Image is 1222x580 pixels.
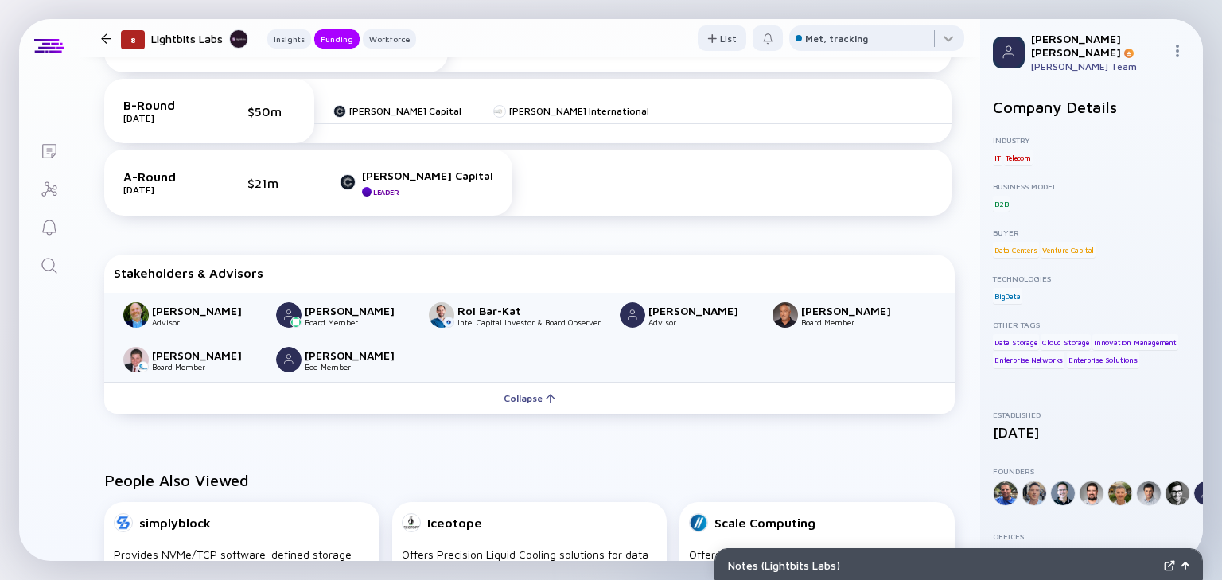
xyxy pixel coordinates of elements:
[363,29,416,49] button: Workforce
[993,334,1039,350] div: Data Storage
[993,531,1190,541] div: Offices
[1031,60,1165,72] div: [PERSON_NAME] Team
[1041,242,1096,258] div: Venture Capital
[314,29,360,49] button: Funding
[993,181,1190,191] div: Business Model
[333,105,461,117] a: [PERSON_NAME] Capital
[151,29,248,49] div: Lightbits Labs
[805,33,868,45] div: Met, tracking
[429,302,454,328] img: Roi Bar-Kat picture
[993,466,1190,476] div: Founders
[993,320,1190,329] div: Other Tags
[993,228,1190,237] div: Buyer
[19,207,79,245] a: Reminders
[993,135,1190,145] div: Industry
[152,304,257,317] div: [PERSON_NAME]
[493,105,649,117] a: [PERSON_NAME] International
[801,317,906,327] div: Board Member
[276,347,302,372] img: Kobi Ben-Zvi picture
[1004,150,1033,165] div: Telecom
[1041,334,1090,350] div: Cloud Storage
[993,274,1190,283] div: Technologies
[247,104,295,119] div: $50m
[1092,334,1178,350] div: Innovation Management
[340,169,493,197] a: [PERSON_NAME] CapitalLeader
[276,302,302,328] img: Philippe Schwartz picture
[305,362,410,372] div: Bod Member
[993,150,1002,165] div: IT
[305,304,410,317] div: [PERSON_NAME]
[139,516,211,530] div: simplyblock
[19,130,79,169] a: Lists
[1164,560,1175,571] img: Expand Notes
[123,184,203,196] div: [DATE]
[121,30,145,49] div: 8
[373,188,399,197] div: Leader
[620,302,645,328] img: Valerie Knafo picture
[362,169,493,182] div: [PERSON_NAME] Capital
[267,29,311,49] button: Insights
[993,242,1039,258] div: Data Centers
[773,302,798,328] img: Shai Schiller picture
[993,37,1025,68] img: Profile Picture
[728,559,1158,572] div: Notes ( Lightbits Labs )
[267,31,311,47] div: Insights
[305,348,410,362] div: [PERSON_NAME]
[457,304,562,317] div: Roi Bar-Kat
[509,105,649,117] div: [PERSON_NAME] International
[152,317,257,327] div: Advisor
[698,25,746,51] button: List
[247,176,295,190] div: $21m
[314,31,360,47] div: Funding
[993,424,1190,441] div: [DATE]
[714,516,815,530] div: Scale Computing
[427,516,482,530] div: Iceotope
[1064,547,1092,561] div: Israel
[123,112,203,124] div: [DATE]
[114,266,945,280] div: Stakeholders & Advisors
[993,288,1022,304] div: BigData
[1067,352,1139,368] div: Enterprise Solutions
[104,471,955,489] h2: People Also Viewed
[457,317,601,327] div: Intel Capital Investor & Board Observer
[305,317,410,327] div: Board Member
[363,31,416,47] div: Workforce
[1171,45,1184,57] img: Menu
[993,196,1010,212] div: B2B
[123,347,149,372] img: Eli Novershtern picture
[19,169,79,207] a: Investor Map
[993,352,1064,368] div: Enterprise Networks
[152,362,257,372] div: Board Member
[801,304,906,317] div: [PERSON_NAME]
[648,317,753,327] div: Advisor
[1031,32,1165,59] div: [PERSON_NAME] [PERSON_NAME]
[152,348,257,362] div: [PERSON_NAME]
[123,98,203,112] div: B-Round
[19,245,79,283] a: Search
[349,105,461,117] div: [PERSON_NAME] Capital
[1007,547,1061,561] div: Kfar Saba ,
[123,169,203,184] div: A-Round
[494,386,565,411] div: Collapse
[698,26,746,51] div: List
[1181,562,1189,570] img: Open Notes
[104,382,955,414] button: Collapse
[648,304,753,317] div: [PERSON_NAME]
[993,98,1190,116] h2: Company Details
[993,410,1190,419] div: Established
[123,302,149,328] img: Dave Kresse picture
